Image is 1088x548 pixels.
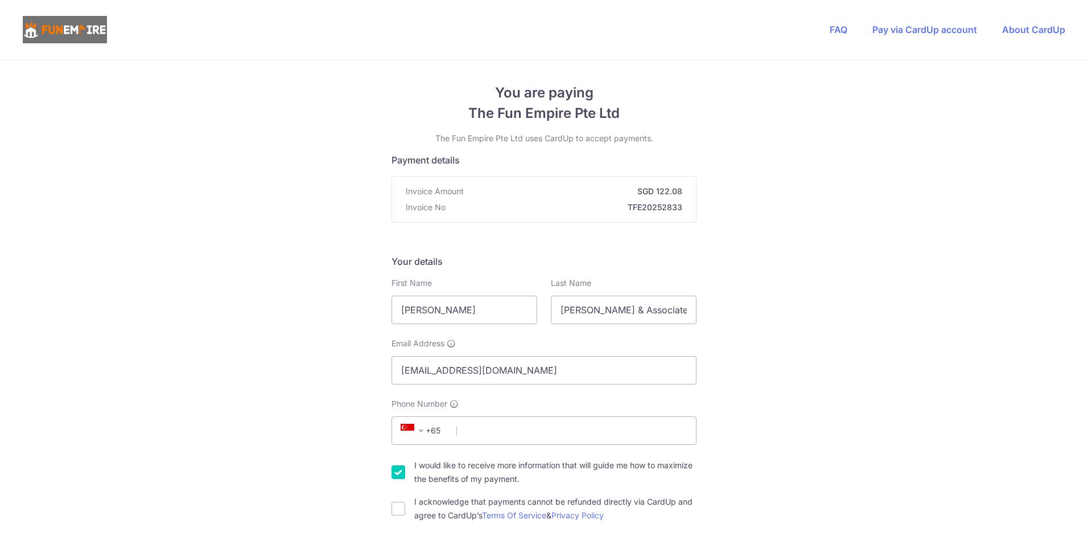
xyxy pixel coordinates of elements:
[391,103,697,124] span: The Fun Empire Pte Ltd
[450,202,682,213] strong: TFE20252833
[406,202,446,213] span: Invoice No
[391,255,697,268] h5: Your details
[391,338,444,349] span: Email Address
[391,83,697,103] span: You are paying
[1002,24,1065,35] a: About CardUp
[401,424,428,437] span: +65
[397,424,448,437] span: +65
[830,24,847,35] a: FAQ
[872,24,977,35] a: Pay via CardUp account
[391,153,697,167] h5: Payment details
[551,277,591,289] label: Last Name
[391,296,537,324] input: First name
[551,510,604,520] a: Privacy Policy
[391,133,697,144] p: The Fun Empire Pte Ltd uses CardUp to accept payments.
[468,186,682,197] strong: SGD 122.08
[414,495,697,522] label: I acknowledge that payments cannot be refunded directly via CardUp and agree to CardUp’s &
[391,356,697,385] input: Email address
[551,296,697,324] input: Last name
[391,398,447,410] span: Phone Number
[391,277,432,289] label: First Name
[482,510,546,520] a: Terms Of Service
[406,186,464,197] span: Invoice Amount
[414,459,697,486] label: I would like to receive more information that will guide me how to maximize the benefits of my pa...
